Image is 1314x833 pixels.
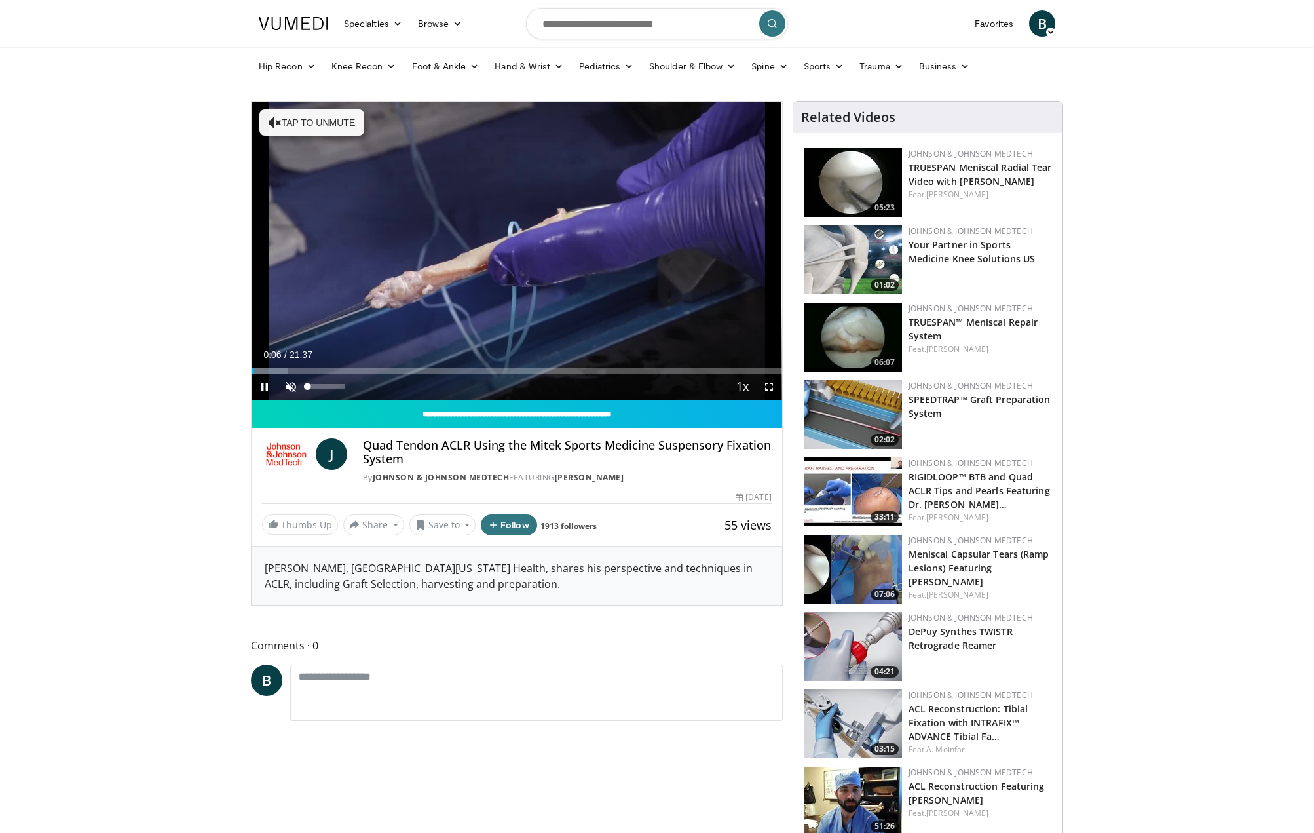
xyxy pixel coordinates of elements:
[909,148,1033,159] a: Johnson & Johnson MedTech
[804,225,902,294] a: 01:02
[926,512,988,523] a: [PERSON_NAME]
[251,637,783,654] span: Comments 0
[641,53,743,79] a: Shoulder & Elbow
[540,520,597,532] a: 1913 followers
[410,10,470,37] a: Browse
[316,438,347,470] a: J
[571,53,641,79] a: Pediatrics
[909,744,1052,756] div: Feat.
[259,17,328,30] img: VuMedi Logo
[252,368,782,374] div: Progress Bar
[909,303,1033,314] a: Johnson & Johnson MedTech
[487,53,571,79] a: Hand & Wrist
[284,349,287,360] span: /
[911,53,978,79] a: Business
[909,703,1028,743] a: ACL Reconstruction: Tibial Fixation with INTRAFIX™ ADVANCE Tibial Fa…
[909,316,1038,342] a: TRUESPAN™ Meniscal Repair System
[251,53,324,79] a: Hip Recon
[251,665,282,696] a: B
[909,189,1052,201] div: Feat.
[909,225,1033,237] a: Johnson & Johnson MedTech
[481,514,537,535] button: Follow
[926,589,988,600] a: [PERSON_NAME]
[801,109,895,125] h4: Related Videos
[871,821,899,832] span: 51:26
[724,517,772,533] span: 55 views
[526,8,788,39] input: Search topics, interventions
[555,472,624,483] a: [PERSON_NAME]
[363,438,772,467] h4: Quad Tendon ACLR Using the Mitek Sports Medicine Suspensory Fixation System
[804,457,902,526] img: 4bc3a03c-f47c-4100-84fa-650097507746.150x105_q85_crop-smart_upscale.jpg
[363,472,772,484] div: By FEATURING
[871,511,899,523] span: 33:11
[926,189,988,200] a: [PERSON_NAME]
[736,492,771,503] div: [DATE]
[262,514,338,535] a: Thumbs Up
[909,457,1033,469] a: Johnson & Johnson MedTech
[909,380,1033,391] a: Johnson & Johnson MedTech
[804,689,902,758] img: 777ad927-ac55-4405-abb7-44ae044f5e5b.150x105_q85_crop-smart_upscale.jpg
[743,53,795,79] a: Spine
[852,53,911,79] a: Trauma
[263,349,281,360] span: 0:06
[871,743,899,755] span: 03:15
[909,625,1013,651] a: DePuy Synthes TWISTR Retrograde Reamer
[871,434,899,446] span: 02:02
[804,380,902,449] a: 02:02
[796,53,852,79] a: Sports
[909,239,1036,265] a: Your Partner in Sports Medicine Knee Solutions US
[262,438,310,470] img: Johnson & Johnson MedTech
[804,612,902,681] a: 04:21
[909,161,1052,187] a: TRUESPAN Meniscal Radial Tear Video with [PERSON_NAME]
[1029,10,1055,37] a: B
[804,535,902,604] img: 0c02c3d5-dde0-442f-bbc0-cf861f5c30d7.150x105_q85_crop-smart_upscale.jpg
[967,10,1021,37] a: Favorites
[290,349,312,360] span: 21:37
[909,612,1033,623] a: Johnson & Johnson MedTech
[804,380,902,449] img: a46a2fe1-2704-4a9e-acc3-1c278068f6c4.150x105_q85_crop-smart_upscale.jpg
[909,548,1049,588] a: Meniscal Capsular Tears (Ramp Lesions) Featuring [PERSON_NAME]
[804,148,902,217] a: 05:23
[871,202,899,214] span: 05:23
[336,10,410,37] a: Specialties
[804,303,902,372] a: 06:07
[909,512,1052,524] div: Feat.
[926,343,988,355] a: [PERSON_NAME]
[871,279,899,291] span: 01:02
[804,303,902,372] img: e42d750b-549a-4175-9691-fdba1d7a6a0f.150x105_q85_crop-smart_upscale.jpg
[804,148,902,217] img: a9cbc79c-1ae4-425c-82e8-d1f73baa128b.150x105_q85_crop-smart_upscale.jpg
[252,102,782,400] video-js: Video Player
[926,807,988,819] a: [PERSON_NAME]
[756,374,782,400] button: Fullscreen
[909,471,1050,511] a: RIGIDLOOP™ BTB and Quad ACLR Tips and Pearls Featuring Dr. [PERSON_NAME]…
[909,780,1045,806] a: ACL Reconstruction Featuring [PERSON_NAME]
[804,225,902,294] img: 0543fda4-7acd-4b5c-b055-3730b7e439d4.150x105_q85_crop-smart_upscale.jpg
[343,514,404,535] button: Share
[324,53,404,79] a: Knee Recon
[804,457,902,526] a: 33:11
[871,589,899,600] span: 07:06
[909,393,1051,419] a: SPEEDTRAP™ Graft Preparation System
[871,357,899,368] span: 06:07
[259,109,364,136] button: Tap to unmute
[804,689,902,758] a: 03:15
[909,535,1033,546] a: Johnson & Johnson MedTech
[909,343,1052,355] div: Feat.
[871,666,899,678] span: 04:21
[909,689,1033,701] a: Johnson & Johnson MedTech
[307,384,345,389] div: Volume Level
[909,767,1033,778] a: Johnson & Johnson MedTech
[278,374,304,400] button: Unmute
[409,514,476,535] button: Save to
[252,547,782,605] div: [PERSON_NAME], [GEOGRAPHIC_DATA][US_STATE] Health, shares his perspective and techniques in ACLR,...
[804,612,902,681] img: 62274247-50be-46f1-863e-89caa7806205.150x105_q85_crop-smart_upscale.jpg
[252,374,278,400] button: Pause
[909,807,1052,819] div: Feat.
[730,374,756,400] button: Playback Rate
[404,53,487,79] a: Foot & Ankle
[373,472,510,483] a: Johnson & Johnson MedTech
[804,535,902,604] a: 07:06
